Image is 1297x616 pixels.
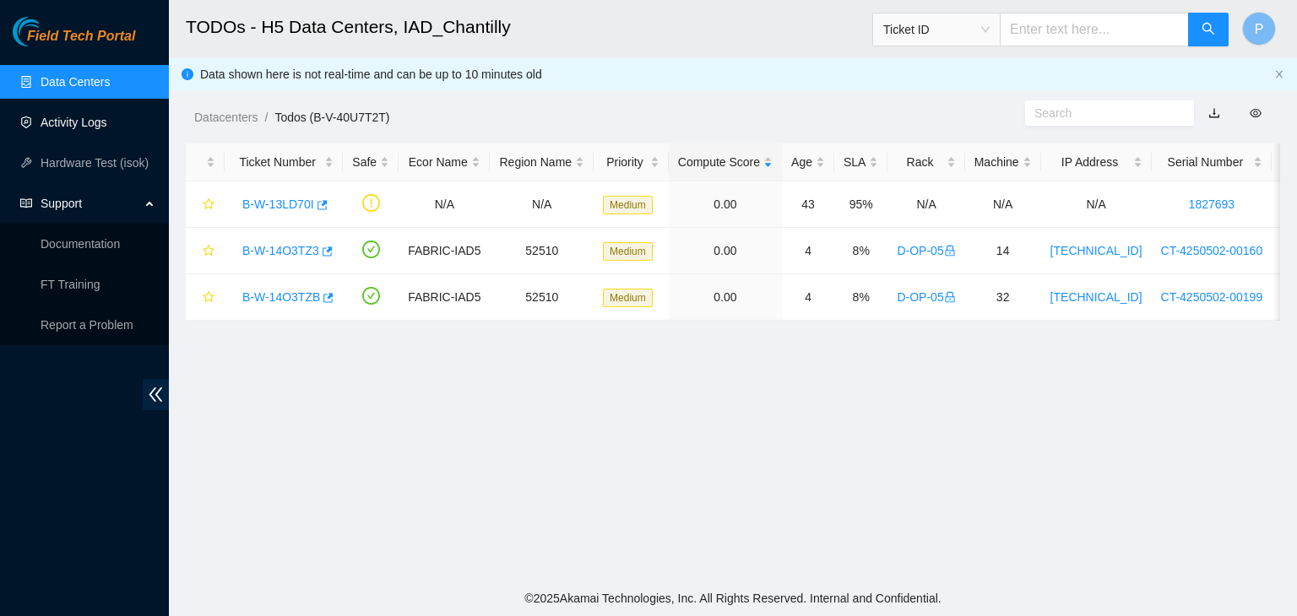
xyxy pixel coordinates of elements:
a: Datacenters [194,111,258,124]
input: Enter text here... [1000,13,1189,46]
span: read [20,197,32,209]
td: 14 [965,228,1041,274]
a: Data Centers [41,75,110,89]
button: download [1196,100,1233,127]
span: search [1202,22,1215,38]
span: star [203,198,214,212]
a: CT-4250502-00160 [1161,244,1263,257]
td: FABRIC-IAD5 [399,274,490,321]
td: N/A [887,181,964,228]
span: Support [41,186,140,220]
a: download [1208,106,1220,120]
a: B-W-14O3TZ3 [242,244,319,257]
span: / [264,111,268,124]
span: star [203,291,214,305]
a: Hardware Test (isok) [41,156,149,170]
span: eye [1250,107,1262,119]
td: 8% [834,274,887,321]
td: FABRIC-IAD5 [399,228,490,274]
span: Medium [603,242,653,261]
td: N/A [399,181,490,228]
td: 4 [782,228,834,274]
td: 52510 [490,274,594,321]
button: star [195,237,215,264]
a: B-W-14O3TZB [242,290,320,304]
a: [TECHNICAL_ID] [1050,244,1142,257]
span: Medium [603,196,653,214]
td: 0.00 [669,181,782,228]
span: Ticket ID [883,17,990,42]
button: close [1274,69,1284,80]
p: Report a Problem [41,308,155,342]
a: FT Training [41,278,100,291]
a: Documentation [41,237,120,251]
span: check-circle [362,287,380,305]
span: star [203,245,214,258]
img: Akamai Technologies [13,17,85,46]
td: 0.00 [669,228,782,274]
button: star [195,284,215,311]
span: P [1255,19,1264,40]
span: double-left [143,379,169,410]
a: 1827693 [1189,197,1235,211]
span: close [1274,69,1284,79]
td: N/A [1041,181,1152,228]
input: Search [1034,104,1171,122]
span: Medium [603,289,653,307]
a: [TECHNICAL_ID] [1050,290,1142,304]
a: Todos (B-V-40U7T2T) [274,111,389,124]
td: N/A [965,181,1041,228]
span: lock [944,245,956,257]
a: D-OP-05lock [897,290,955,304]
span: exclamation-circle [362,194,380,212]
button: search [1188,13,1229,46]
td: 32 [965,274,1041,321]
span: check-circle [362,240,380,258]
td: 52510 [490,228,594,274]
span: lock [944,291,956,303]
footer: © 2025 Akamai Technologies, Inc. All Rights Reserved. Internal and Confidential. [169,581,1297,616]
td: 43 [782,181,834,228]
a: B-W-13LD70I [242,197,314,211]
a: Activity Logs [41,116,107,129]
a: D-OP-05lock [897,244,955,257]
td: 95% [834,181,887,228]
td: 0.00 [669,274,782,321]
button: star [195,191,215,218]
button: P [1242,12,1276,46]
td: 4 [782,274,834,321]
td: 8% [834,228,887,274]
a: Akamai TechnologiesField Tech Portal [13,30,135,52]
span: Field Tech Portal [27,29,135,45]
a: CT-4250502-00199 [1161,290,1263,304]
td: N/A [490,181,594,228]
